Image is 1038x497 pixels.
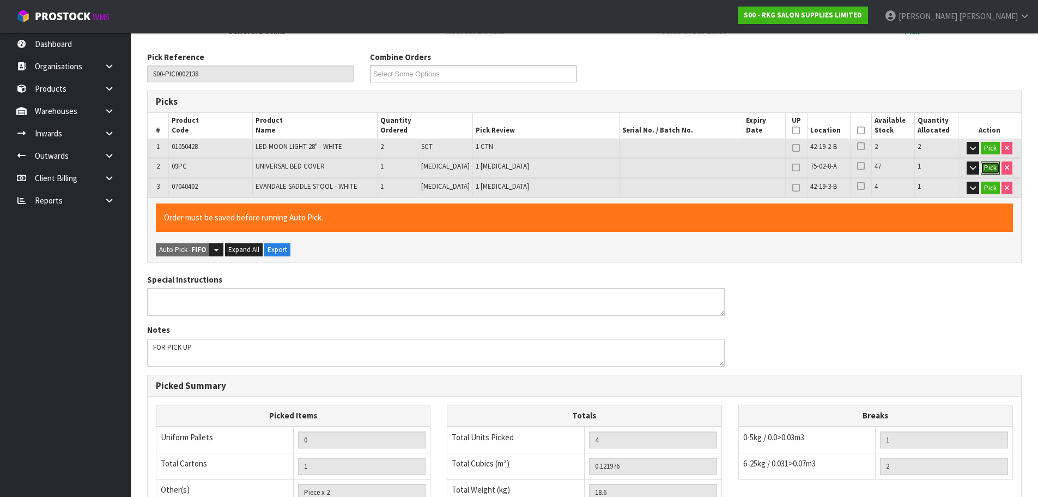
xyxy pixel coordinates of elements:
input: OUTERS TOTAL = CTN [298,458,426,475]
span: LED MOON LIGHT 28" - WHITE [256,142,342,151]
span: [MEDICAL_DATA] [421,182,470,191]
h3: Picks [156,97,576,107]
span: 42-19-2-B [810,142,837,151]
span: 1 [MEDICAL_DATA] [476,182,529,191]
label: Pick Reference [147,51,204,63]
span: 6-25kg / 0.031>0.07m3 [743,458,816,469]
th: Totals [447,405,721,427]
a: S00 - RKG SALON SUPPLIES LIMITED [738,7,868,24]
img: cube-alt.png [16,9,30,23]
span: 1 [918,182,921,191]
span: SCT [421,142,433,151]
th: Quantity Ordered [377,113,473,139]
span: 1 [380,161,384,171]
span: 1 [918,161,921,171]
span: 2 [918,142,921,151]
th: # [148,113,169,139]
label: Notes [147,324,170,336]
th: UP [786,113,808,139]
td: Total Cartons [156,453,294,479]
label: Special Instructions [147,274,222,285]
span: 1 [380,182,384,191]
span: 2 [380,142,384,151]
strong: FIFO [191,245,207,254]
span: [PERSON_NAME] [899,11,957,21]
span: 2 [875,142,878,151]
button: Pick [981,161,1000,175]
strong: S00 - RKG SALON SUPPLIES LIMITED [744,10,862,20]
button: Expand All [225,243,263,256]
span: 4 [875,182,878,191]
th: Product Name [252,113,377,139]
th: Available Stock [872,113,915,139]
button: Pick [981,182,1000,195]
span: 09PC [172,161,187,171]
span: 1 [MEDICAL_DATA] [476,161,529,171]
span: 47 [875,161,881,171]
th: Product Code [169,113,253,139]
th: Action [958,113,1021,139]
td: Total Cubics (m³) [447,453,585,479]
th: Pick Review [473,113,619,139]
label: Combine Orders [370,51,431,63]
span: 0-5kg / 0.0>0.03m3 [743,432,804,442]
span: Expand All [228,245,259,254]
span: 01050428 [172,142,198,151]
span: 3 [156,182,160,191]
span: [MEDICAL_DATA] [421,161,470,171]
button: Auto Pick -FIFO [156,243,210,256]
small: WMS [93,12,110,22]
span: 07040402 [172,182,198,191]
td: Total Units Picked [447,427,585,453]
button: Export [264,243,290,256]
span: 42-19-3-B [810,182,837,191]
span: EVANDALE SADDLE STOOL - WHITE [256,182,357,191]
div: Order must be saved before running Auto Pick. [156,203,1013,231]
td: Uniform Pallets [156,427,294,453]
span: [PERSON_NAME] [959,11,1018,21]
th: Quantity Allocated [915,113,958,139]
span: ProStock [35,9,90,23]
input: UNIFORM P LINES [298,432,426,448]
th: Breaks [738,405,1012,427]
th: Picked Items [156,405,430,427]
th: Expiry Date [743,113,786,139]
th: Location [807,113,850,139]
span: UNIVERSAL BED COVER [256,161,325,171]
span: 1 [156,142,160,151]
h3: Picked Summary [156,381,1013,391]
span: 2 [156,161,160,171]
span: 75-02-8-A [810,161,837,171]
button: Pick [981,142,1000,155]
th: Serial No. / Batch No. [619,113,743,139]
span: 1 CTN [476,142,493,151]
